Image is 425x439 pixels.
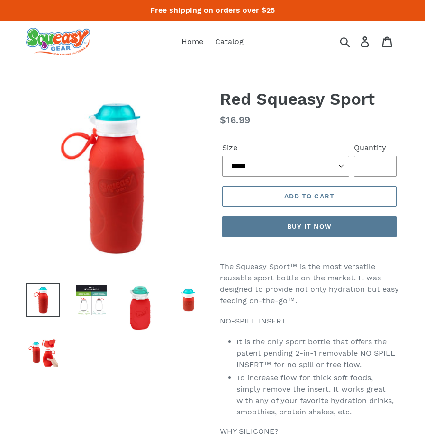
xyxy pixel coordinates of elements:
p: The Squeasy Sport™ is the most versatile reusable sport bottle on the market. It was designed to ... [220,261,399,306]
img: Load image into Gallery viewer, Red Squeasy Sport [74,283,109,317]
p: WHY SILICONE? [220,426,399,437]
img: Load image into Gallery viewer, Red Squeasy Sport [123,283,157,332]
h1: Red Squeasy Sport [220,89,399,109]
img: Load image into Gallery viewer, Red Squeasy Sport [171,283,205,317]
a: Home [177,35,208,49]
img: Load image into Gallery viewer, Red Squeasy Sport [26,335,60,369]
button: Buy it now [222,216,397,237]
button: Add to cart [222,186,397,207]
img: squeasy gear snacker portable food pouch [26,28,90,55]
p: NO-SPILL INSERT [220,315,399,327]
label: Quantity [354,142,397,153]
li: It is the only sport bottle that offers the patent pending 2-in-1 removable NO SPILL INSERT™ for ... [236,336,399,370]
span: Home [181,37,203,46]
span: $16.99 [220,114,250,125]
label: Size [222,142,350,153]
a: Catalog [210,35,248,49]
li: To increase flow for thick soft foods, simply remove the insert. It works great with any of your ... [236,372,399,418]
span: Add to cart [284,192,335,200]
span: Catalog [215,37,244,46]
img: Red Squeasy Sport [28,91,204,267]
img: Load image into Gallery viewer, Red Squeasy Sport [26,283,60,317]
